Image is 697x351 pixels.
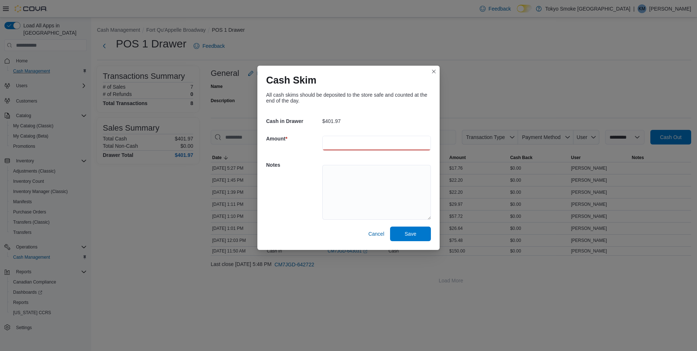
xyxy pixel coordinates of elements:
[266,74,316,86] h1: Cash Skim
[405,230,416,238] span: Save
[429,67,438,76] button: Closes this modal window
[368,230,384,238] span: Cancel
[390,227,431,241] button: Save
[266,131,321,146] h5: Amount
[266,92,431,104] div: All cash skims should be deposited to the store safe and counted at the end of the day.
[322,118,341,124] p: $401.97
[266,114,321,128] h5: Cash in Drawer
[266,158,321,172] h5: Notes
[365,227,387,241] button: Cancel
